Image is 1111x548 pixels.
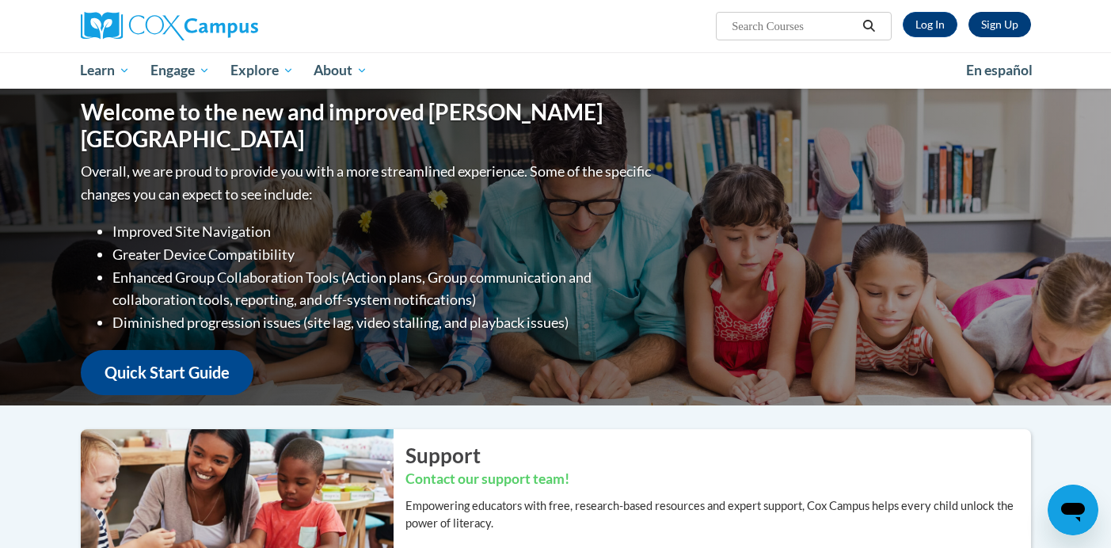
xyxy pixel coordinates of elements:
[112,243,655,266] li: Greater Device Compatibility
[857,17,881,36] button: Search
[81,99,655,152] h1: Welcome to the new and improved [PERSON_NAME][GEOGRAPHIC_DATA]
[405,497,1031,532] p: Empowering educators with free, research-based resources and expert support, Cox Campus helps eve...
[966,62,1033,78] span: En español
[903,12,957,37] a: Log In
[220,52,304,89] a: Explore
[112,311,655,334] li: Diminished progression issues (site lag, video stalling, and playback issues)
[112,266,655,312] li: Enhanced Group Collaboration Tools (Action plans, Group communication and collaboration tools, re...
[80,61,130,80] span: Learn
[112,220,655,243] li: Improved Site Navigation
[150,61,210,80] span: Engage
[81,12,382,40] a: Cox Campus
[956,54,1043,87] a: En español
[1048,485,1098,535] iframe: Button to launch messaging window
[230,61,294,80] span: Explore
[81,350,253,395] a: Quick Start Guide
[303,52,378,89] a: About
[314,61,367,80] span: About
[730,17,857,36] input: Search Courses
[968,12,1031,37] a: Register
[70,52,141,89] a: Learn
[81,160,655,206] p: Overall, we are proud to provide you with a more streamlined experience. Some of the specific cha...
[57,52,1055,89] div: Main menu
[405,470,1031,489] h3: Contact our support team!
[405,441,1031,470] h2: Support
[81,12,258,40] img: Cox Campus
[140,52,220,89] a: Engage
